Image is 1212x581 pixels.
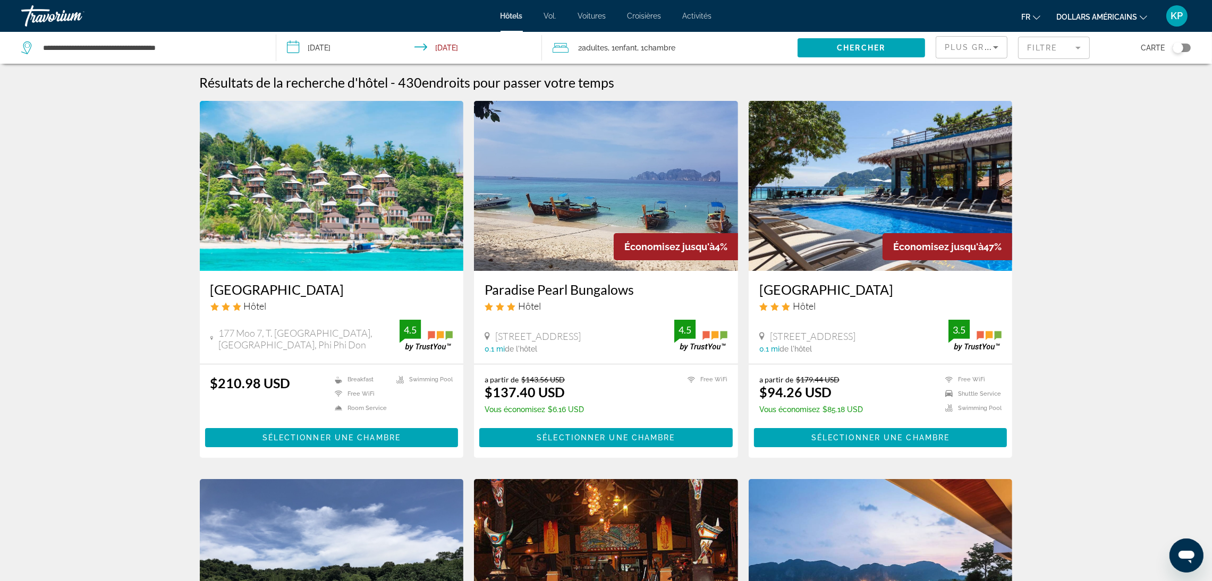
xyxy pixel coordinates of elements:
button: Changer de devise [1056,9,1147,24]
span: , 1 [608,40,637,55]
div: 3 star Hotel [210,300,453,312]
li: Swimming Pool [940,404,1002,413]
button: Sélectionner une chambre [479,428,733,447]
li: Room Service [329,404,391,413]
a: Vol. [544,12,557,20]
div: 4.5 [400,323,421,336]
span: a partir de [485,375,519,384]
span: a partir de [759,375,793,384]
span: Plus grandes économies [945,43,1072,52]
span: Enfant [615,44,637,52]
span: Hôtel [244,300,267,312]
span: - [391,74,396,90]
p: $85.18 USD [759,405,863,414]
div: 3 star Hotel [485,300,727,312]
button: Chercher [798,38,925,57]
button: Toggle map [1165,43,1191,53]
iframe: Bouton de lancement de la fenêtre de messagerie [1169,539,1203,573]
span: Économisez jusqu'à [624,241,715,252]
button: Changer de langue [1021,9,1040,24]
ins: $210.98 USD [210,375,291,391]
button: Menu utilisateur [1163,5,1191,27]
button: Travelers: 2 adults, 1 child [542,32,797,64]
button: Sélectionner une chambre [205,428,459,447]
h1: Résultats de la recherche d'hôtel [200,74,388,90]
button: Sélectionner une chambre [754,428,1007,447]
span: Hôtel [793,300,816,312]
span: de l'hôtel [505,345,537,353]
span: Sélectionner une chambre [811,433,950,442]
img: trustyou-badge.svg [948,320,1002,351]
div: 3.5 [948,323,970,336]
button: Filter [1018,36,1090,59]
span: Sélectionner une chambre [262,433,401,442]
a: Croisières [628,12,662,20]
span: Carte [1141,40,1165,55]
a: [GEOGRAPHIC_DATA] [210,281,453,297]
span: [STREET_ADDRESS] [495,330,581,342]
span: 0.1 mi [759,345,779,353]
span: 177 Moo 7, T. [GEOGRAPHIC_DATA], [GEOGRAPHIC_DATA], Phi Phi Don [218,327,400,351]
a: Activités [683,12,712,20]
del: $179.44 USD [796,375,840,384]
a: Travorium [21,2,128,30]
span: Économisez jusqu'à [893,241,984,252]
img: Hotel image [749,101,1013,271]
font: KP [1171,10,1183,21]
a: Sélectionner une chambre [479,431,733,442]
span: Adultes [582,44,608,52]
span: , 1 [637,40,675,55]
mat-select: Sort by [945,41,998,54]
a: Paradise Pearl Bungalows [485,281,727,297]
img: Hotel image [200,101,464,271]
div: 4% [614,233,738,260]
span: Vous économisez [759,405,820,414]
span: Chercher [837,44,885,52]
span: 2 [578,40,608,55]
div: 47% [883,233,1012,260]
span: de l'hôtel [779,345,812,353]
li: Free WiFi [682,375,727,384]
li: Breakfast [329,375,391,384]
span: 0.1 mi [485,345,505,353]
a: Voitures [578,12,606,20]
div: 3 star Hotel [759,300,1002,312]
a: Sélectionner une chambre [205,431,459,442]
del: $143.56 USD [521,375,565,384]
span: Vous économisez [485,405,545,414]
ins: $94.26 USD [759,384,832,400]
li: Swimming Pool [391,375,453,384]
a: Hôtels [501,12,523,20]
li: Free WiFi [940,375,1002,384]
p: $6.16 USD [485,405,584,414]
h2: 430 [399,74,615,90]
img: trustyou-badge.svg [400,320,453,351]
li: Shuttle Service [940,389,1002,398]
a: [GEOGRAPHIC_DATA] [759,281,1002,297]
div: 4.5 [674,323,696,336]
span: Hôtel [518,300,541,312]
span: Chambre [644,44,675,52]
button: Check-in date: Feb 19, 2026 Check-out date: Feb 20, 2026 [276,32,542,64]
span: endroits pour passer votre temps [422,74,615,90]
ins: $137.40 USD [485,384,565,400]
img: Hotel image [474,101,738,271]
li: Free WiFi [329,389,391,398]
font: fr [1021,13,1030,21]
img: trustyou-badge.svg [674,320,727,351]
span: Sélectionner une chambre [537,433,675,442]
span: [STREET_ADDRESS] [770,330,855,342]
font: dollars américains [1056,13,1137,21]
a: Sélectionner une chambre [754,431,1007,442]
